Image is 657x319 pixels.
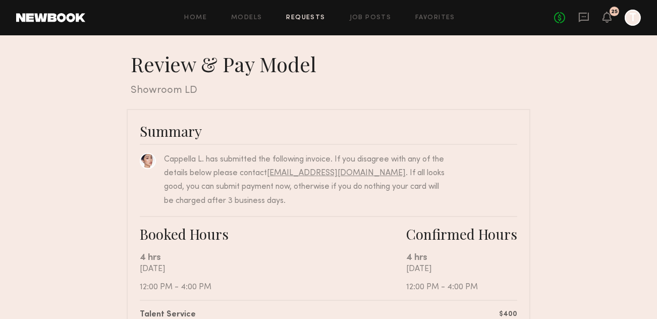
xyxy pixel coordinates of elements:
[164,153,447,208] div: Cappella L. has submitted the following invoice. If you disagree with any of the details below pl...
[267,169,406,177] a: [EMAIL_ADDRESS][DOMAIN_NAME]
[406,225,517,243] div: Confirmed Hours
[131,85,530,97] div: Showroom LD
[140,251,406,264] div: 4 hrs
[406,264,517,292] div: [DATE] 12:00 PM - 4:00 PM
[406,251,517,264] div: 4 hrs
[231,15,262,21] a: Models
[131,51,530,77] div: Review & Pay Model
[625,10,641,26] a: T
[611,9,618,15] div: 25
[185,15,207,21] a: Home
[140,225,406,243] div: Booked Hours
[140,264,406,292] div: [DATE] 12:00 PM - 4:00 PM
[415,15,455,21] a: Favorites
[350,15,392,21] a: Job Posts
[287,15,325,21] a: Requests
[140,122,517,140] div: Summary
